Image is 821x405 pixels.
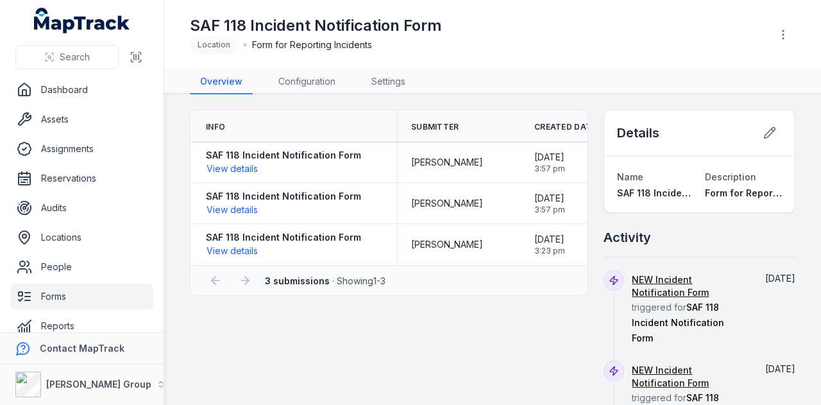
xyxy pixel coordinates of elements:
span: [PERSON_NAME] [411,197,483,210]
time: 14/08/2025, 3:57:55 pm [534,192,565,215]
a: Assignments [10,136,153,162]
strong: 3 submissions [265,275,330,286]
a: NEW Incident Notification Form [632,273,747,299]
a: Audits [10,195,153,221]
button: Search [15,45,119,69]
a: Dashboard [10,77,153,103]
span: [PERSON_NAME] [411,156,483,169]
strong: SAF 118 Incident Notification Form [206,149,361,162]
button: View details [206,244,258,258]
span: 3:57 pm [534,164,565,174]
span: Search [60,51,90,64]
a: Configuration [268,70,346,94]
span: Name [617,171,643,182]
span: Created Date [534,122,597,132]
span: [DATE] [534,233,565,246]
a: People [10,254,153,280]
a: Settings [361,70,416,94]
span: SAF 118 Incident Notification Form [617,187,772,198]
a: Assets [10,107,153,132]
span: Info [206,122,225,132]
h1: SAF 118 Incident Notification Form [190,15,442,36]
span: 3:57 pm [534,205,565,215]
time: 14/08/2025, 3:57:55 pm [765,363,795,374]
a: NEW Incident Notification Form [632,364,747,390]
span: [DATE] [534,151,565,164]
button: View details [206,162,258,176]
strong: Contact MapTrack [40,343,124,354]
a: Reports [10,313,153,339]
span: Description [705,171,756,182]
h2: Activity [604,228,651,246]
a: Overview [190,70,253,94]
span: Submitter [411,122,459,132]
span: [DATE] [765,363,795,374]
span: · Showing 1 - 3 [265,275,385,286]
span: SAF 118 Incident Notification Form [632,302,724,343]
time: 14/08/2025, 3:57:57 pm [534,151,565,174]
button: View details [206,203,258,217]
time: 14/08/2025, 3:23:26 pm [534,233,565,256]
a: Locations [10,225,153,250]
time: 14/08/2025, 3:57:57 pm [765,273,795,284]
strong: SAF 118 Incident Notification Form [206,190,361,203]
span: [DATE] [534,192,565,205]
span: triggered for [632,274,747,343]
strong: SAF 118 Incident Notification Form [206,231,361,244]
strong: [PERSON_NAME] Group [46,379,151,390]
div: Location [190,36,238,54]
a: MapTrack [34,8,130,33]
span: [DATE] [765,273,795,284]
h2: Details [617,124,659,142]
span: [PERSON_NAME] [411,238,483,251]
span: Form for Reporting Incidents [252,39,372,51]
a: Reservations [10,166,153,191]
span: 3:23 pm [534,246,565,256]
a: Forms [10,284,153,309]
